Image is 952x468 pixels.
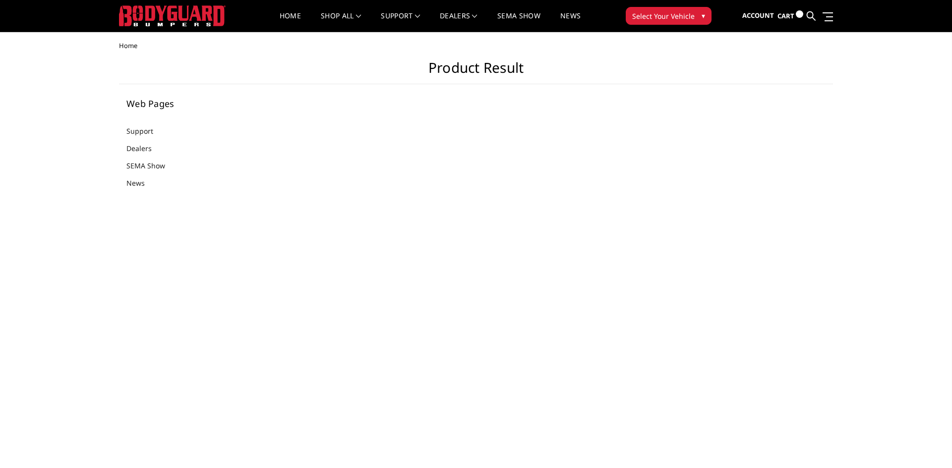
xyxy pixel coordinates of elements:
[632,11,695,21] span: Select Your Vehicle
[497,12,540,32] a: SEMA Show
[119,59,833,84] h1: Product Result
[440,12,477,32] a: Dealers
[126,178,157,188] a: News
[742,11,774,20] span: Account
[777,11,794,20] span: Cart
[702,10,705,21] span: ▾
[119,5,226,26] img: BODYGUARD BUMPERS
[126,160,178,171] a: SEMA Show
[321,12,361,32] a: shop all
[119,41,137,50] span: Home
[381,12,420,32] a: Support
[126,143,164,154] a: Dealers
[560,12,581,32] a: News
[280,12,301,32] a: Home
[126,126,166,136] a: Support
[626,7,712,25] button: Select Your Vehicle
[777,2,803,30] a: Cart
[742,2,774,29] a: Account
[126,99,247,108] h5: Web Pages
